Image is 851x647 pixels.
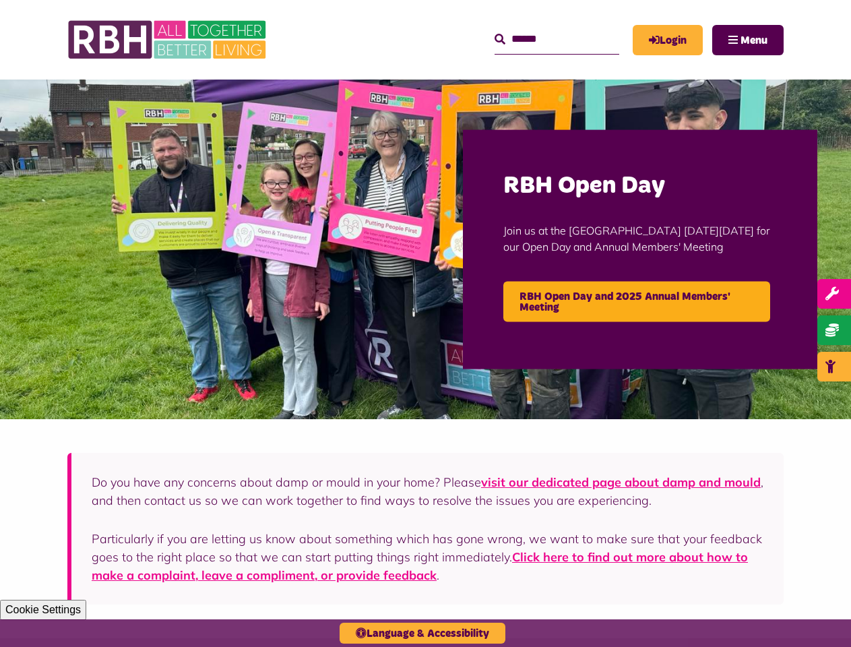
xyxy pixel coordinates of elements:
[712,25,784,55] button: Navigation
[340,623,505,644] button: Language & Accessibility
[67,13,270,66] img: RBH
[740,35,767,46] span: Menu
[92,530,763,584] p: Particularly if you are letting us know about something which has gone wrong, we want to make sur...
[92,473,763,510] p: Do you have any concerns about damp or mould in your home? Please , and then contact us so we can...
[503,202,777,275] p: Join us at the [GEOGRAPHIC_DATA] [DATE][DATE] for our Open Day and Annual Members' Meeting
[503,171,777,202] h2: RBH Open Day
[503,282,770,322] a: RBH Open Day and 2025 Annual Members' Meeting
[481,474,761,490] a: visit our dedicated page about damp and mould
[633,25,703,55] a: MyRBH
